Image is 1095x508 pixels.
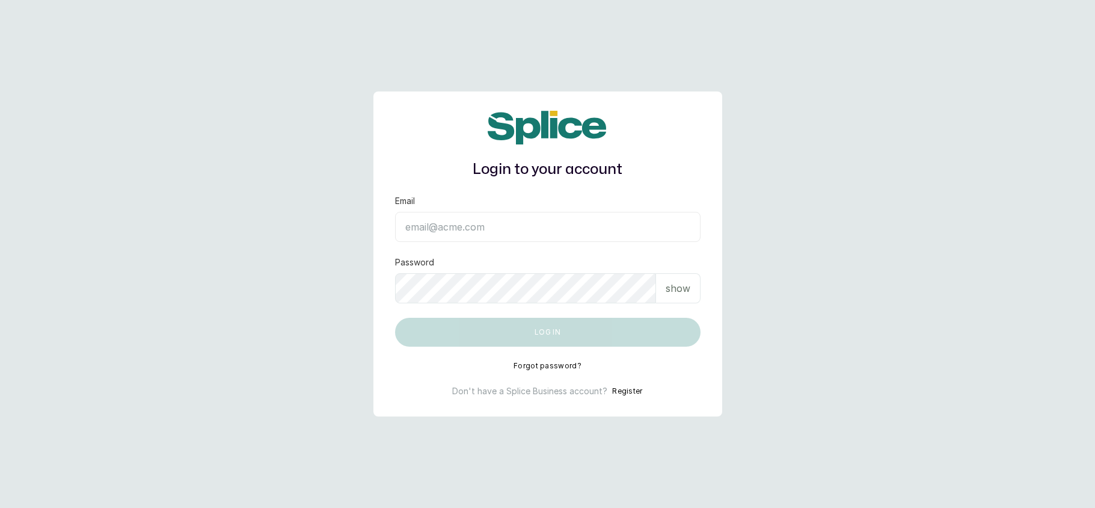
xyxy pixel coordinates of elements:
[666,281,690,296] p: show
[452,385,607,397] p: Don't have a Splice Business account?
[395,195,415,207] label: Email
[395,256,434,268] label: Password
[395,318,701,347] button: Log in
[612,385,642,397] button: Register
[514,361,581,371] button: Forgot password?
[395,212,701,242] input: email@acme.com
[395,159,701,181] h1: Login to your account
